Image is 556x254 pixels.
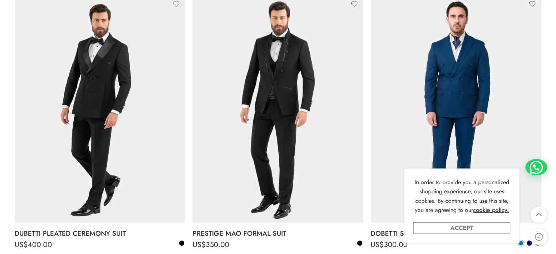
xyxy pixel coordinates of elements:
[356,240,363,246] a: Black
[413,222,510,234] a: Accept
[415,178,509,215] span: In order to provide you a personalized shopping experience, our site uses cookies. By continuing ...
[15,226,185,241] a: DUBETTI PLEATED CEREMONY SUIT
[473,205,509,215] a: cookie policy.
[371,239,408,250] bdi: 300.00
[518,240,524,246] a: Blue
[15,239,28,250] span: US$
[193,239,206,250] span: US$
[178,240,185,246] a: Black
[371,239,384,250] span: US$
[193,239,229,250] bdi: 350.00
[15,239,52,250] bdi: 400.00
[526,240,533,246] a: Navy
[371,226,541,241] a: DOBETTI SUIT
[193,226,363,241] a: PRESTIGE MAO FORMAL SUIT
